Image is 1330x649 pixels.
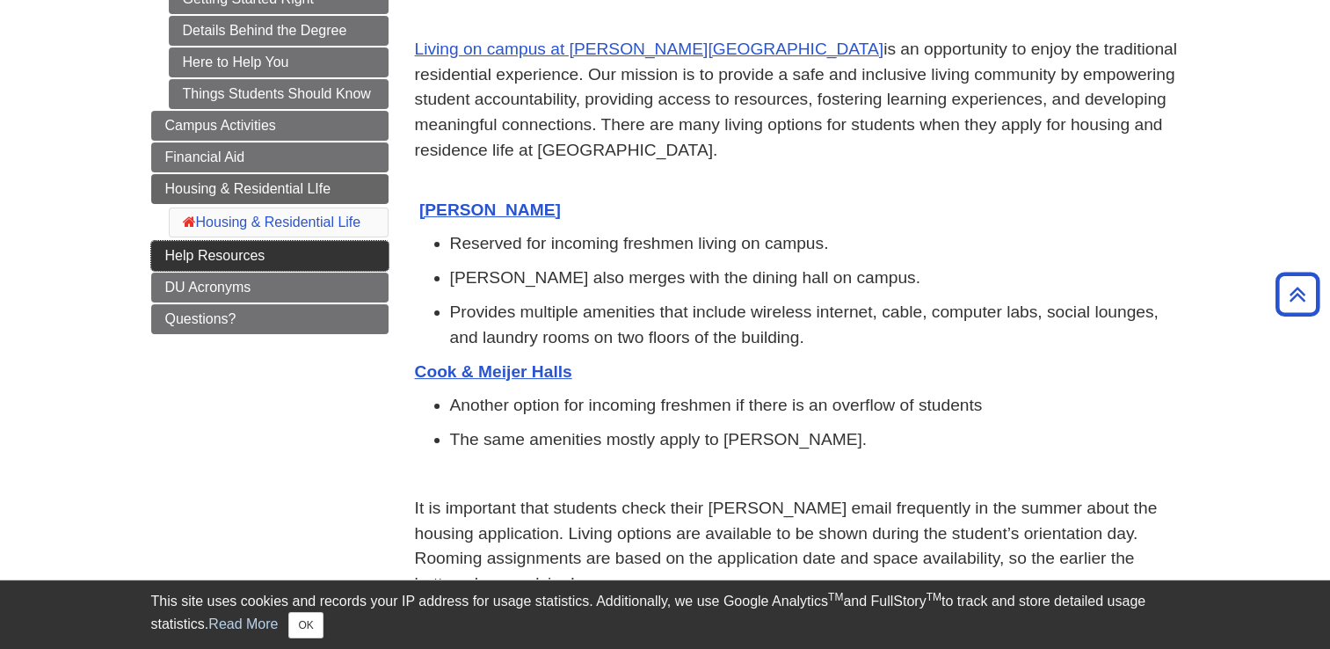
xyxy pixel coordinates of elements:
[450,427,1180,453] p: The same amenities mostly apply to [PERSON_NAME].
[288,612,323,638] button: Close
[415,496,1180,597] p: It is important that students check their [PERSON_NAME] email frequently in the summer about the ...
[450,231,1180,257] p: Reserved for incoming freshmen living on campus.
[415,362,572,381] a: Cook & Meijer Halls
[151,111,389,141] a: Campus Activities
[151,304,389,334] a: Questions?
[151,174,389,204] a: Housing & Residential LIfe
[183,215,361,230] a: Housing & Residential Life
[165,149,245,164] span: Financial Aid
[165,248,265,263] span: Help Resources
[1269,282,1326,306] a: Back to Top
[450,300,1180,351] p: Provides multiple amenities that include wireless internet, cable, computer labs, social lounges,...
[828,591,843,603] sup: TM
[151,273,389,303] a: DU Acronyms
[415,40,884,58] a: Living on campus at [PERSON_NAME][GEOGRAPHIC_DATA]
[450,266,1180,291] p: [PERSON_NAME] also merges with the dining hall on campus.
[165,280,251,295] span: DU Acronyms
[165,311,236,326] span: Questions?
[165,118,276,133] span: Campus Activities
[151,241,389,271] a: Help Resources
[169,79,389,109] a: Things Students Should Know
[169,16,389,46] a: Details Behind the Degree
[165,181,331,196] span: Housing & Residential LIfe
[419,201,561,219] a: [PERSON_NAME]
[415,37,1180,189] p: is an opportunity to enjoy the traditional residential experience. Our mission is to provide a sa...
[151,142,389,172] a: Financial Aid
[450,393,1180,419] p: Another option for incoming freshmen if there is an overflow of students
[169,47,389,77] a: Here to Help You
[151,591,1180,638] div: This site uses cookies and records your IP address for usage statistics. Additionally, we use Goo...
[927,591,941,603] sup: TM
[208,616,278,631] a: Read More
